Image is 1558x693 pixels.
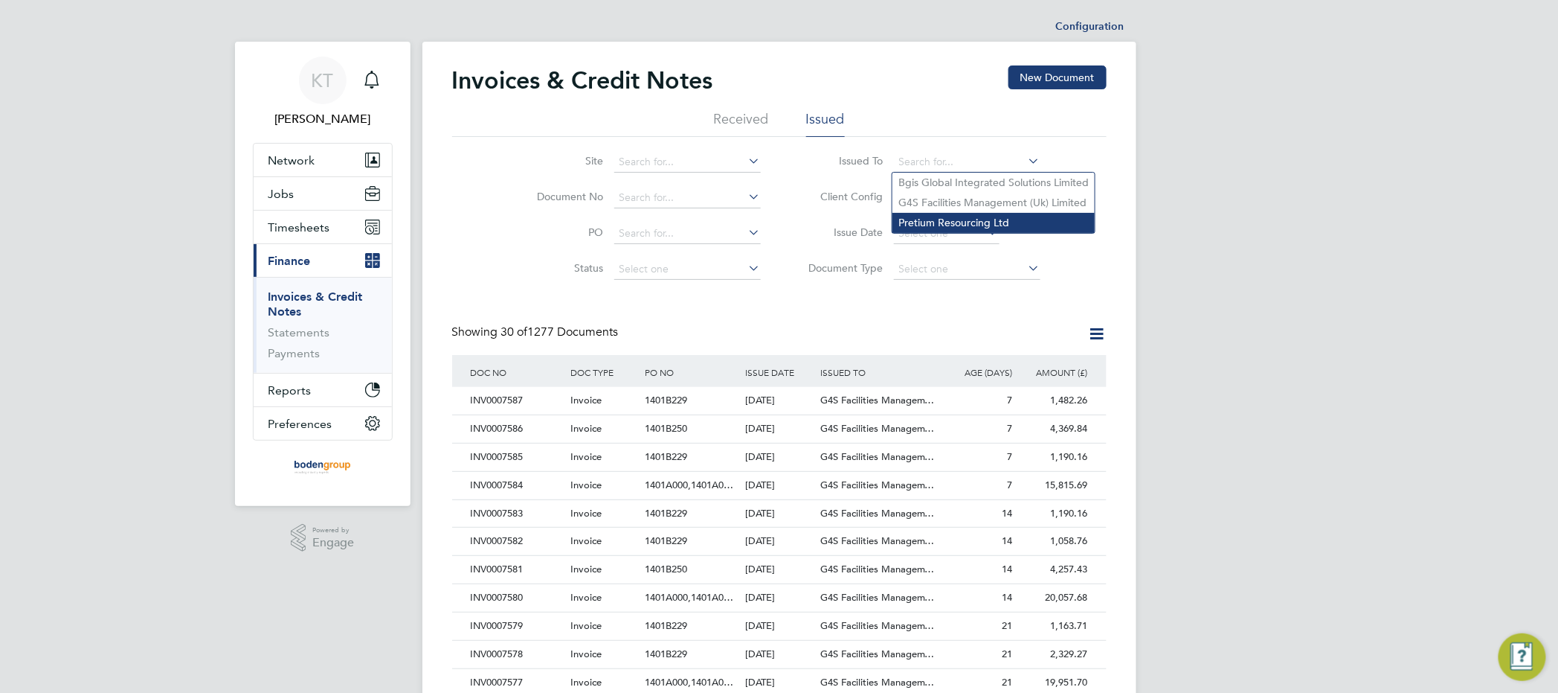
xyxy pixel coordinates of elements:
[646,648,688,660] span: 1401B229
[452,66,713,95] h2: Invoices & Credit Notes
[1056,12,1124,42] li: Configuration
[820,422,935,435] span: G4S Facilities Managem…
[501,325,528,339] span: 30 of
[820,479,935,491] span: G4S Facilities Managem…
[646,591,734,604] span: 1401A000,1401A0…
[1002,619,1013,632] span: 21
[614,152,761,173] input: Search for...
[820,619,935,632] span: G4S Facilities Managem…
[1002,648,1013,660] span: 21
[254,177,392,210] button: Jobs
[1002,563,1013,575] span: 14
[646,507,688,520] span: 1401B229
[268,220,330,234] span: Timesheets
[1017,584,1092,612] div: 20,057.68
[312,524,354,537] span: Powered by
[1002,534,1013,547] span: 14
[253,456,393,479] a: Go to home page
[741,355,817,389] div: ISSUE DATE
[467,472,567,499] div: INV0007584
[741,556,817,584] div: [DATE]
[1008,479,1013,491] span: 7
[467,355,567,389] div: DOC NO
[741,500,817,528] div: [DATE]
[254,277,392,373] div: Finance
[646,479,734,491] span: 1401A000,1401A0…
[894,259,1040,280] input: Select one
[518,154,604,167] label: Site
[646,563,688,575] span: 1401B250
[892,193,1095,213] li: G4S Facilities Management (Uk) Limited
[235,42,411,506] nav: Main navigation
[894,152,1040,173] input: Search for...
[1008,450,1013,463] span: 7
[820,648,935,660] span: G4S Facilities Managem…
[570,507,602,520] span: Invoice
[467,613,567,640] div: INV0007579
[1017,641,1092,668] div: 2,329.27
[1017,556,1092,584] div: 4,257.43
[741,528,817,555] div: [DATE]
[741,472,817,499] div: [DATE]
[518,261,604,275] label: Status
[253,110,393,128] span: Karl Turner
[614,259,761,280] input: Select one
[1499,633,1546,681] button: Engage Resource Center
[570,450,602,463] span: Invoice
[1017,500,1092,528] div: 1,190.16
[268,383,312,397] span: Reports
[741,641,817,668] div: [DATE]
[646,619,688,632] span: 1401B229
[518,226,604,239] label: PO
[798,190,883,203] label: Client Config
[268,290,363,319] a: Invoices & Credit Notes
[941,355,1017,389] div: AGE (DAYS)
[268,417,332,431] span: Preferences
[570,563,602,575] span: Invoice
[467,641,567,668] div: INV0007578
[646,676,734,689] span: 1401A000,1401A0…
[567,355,642,389] div: DOC TYPE
[1017,613,1092,640] div: 1,163.71
[820,591,935,604] span: G4S Facilities Managem…
[268,346,321,360] a: Payments
[467,500,567,528] div: INV0007583
[892,213,1095,233] li: Pretium Resourcing Ltd
[817,355,941,389] div: ISSUED TO
[268,153,315,167] span: Network
[646,450,688,463] span: 1401B229
[646,534,688,547] span: 1401B229
[452,325,622,340] div: Showing
[1002,507,1013,520] span: 14
[1017,444,1092,471] div: 1,190.16
[892,173,1095,193] li: Bgis Global Integrated Solutions Limited
[1002,591,1013,604] span: 14
[570,479,602,491] span: Invoice
[501,325,619,339] span: 1277 Documents
[570,394,602,406] span: Invoice
[1002,676,1013,689] span: 21
[254,211,392,243] button: Timesheets
[614,188,761,208] input: Search for...
[570,676,602,689] span: Invoice
[798,154,883,167] label: Issued To
[798,261,883,275] label: Document Type
[312,537,354,549] span: Engage
[741,387,817,415] div: [DATE]
[646,394,688,406] span: 1401B229
[291,524,354,552] a: Powered byEngage
[268,254,311,268] span: Finance
[820,676,935,689] span: G4S Facilities Managem…
[1017,528,1092,555] div: 1,058.76
[1008,422,1013,435] span: 7
[268,187,294,201] span: Jobs
[570,648,602,660] span: Invoice
[642,355,741,389] div: PO NO
[1017,415,1092,443] div: 4,369.84
[254,407,392,440] button: Preferences
[467,556,567,584] div: INV0007581
[570,422,602,435] span: Invoice
[254,374,392,406] button: Reports
[1017,387,1092,415] div: 1,482.26
[1017,355,1092,389] div: AMOUNT (£)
